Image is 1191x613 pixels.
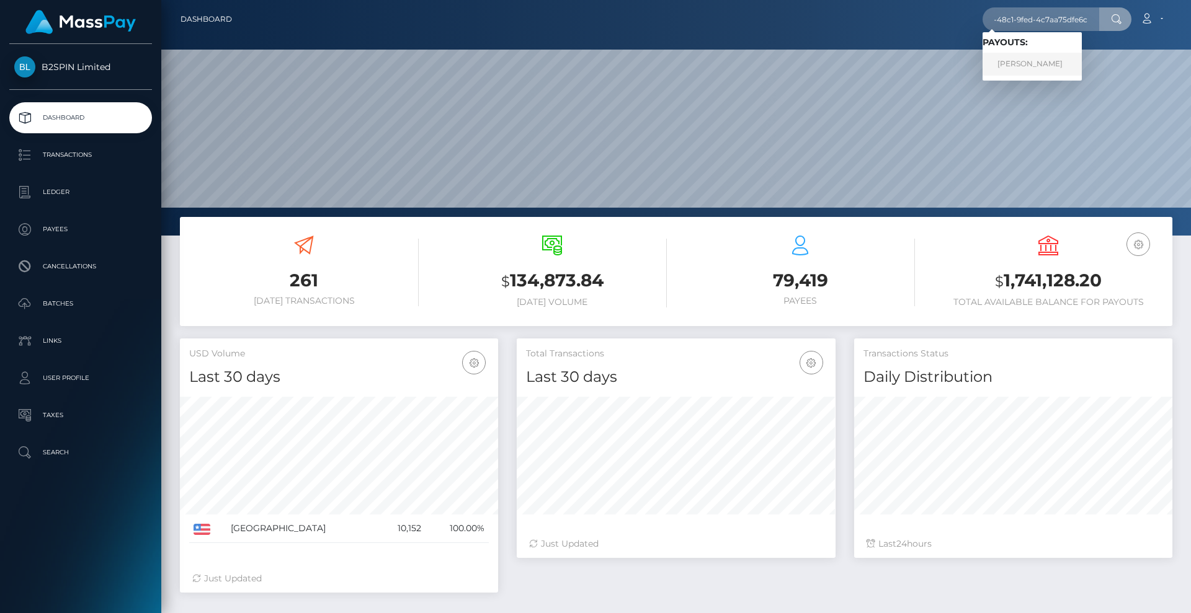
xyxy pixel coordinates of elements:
[437,268,667,294] h3: 134,873.84
[14,257,147,276] p: Cancellations
[685,268,915,293] h3: 79,419
[14,220,147,239] p: Payees
[14,56,35,77] img: B2SPIN Limited
[9,288,152,319] a: Batches
[9,61,152,73] span: B2SPIN Limited
[14,406,147,425] p: Taxes
[181,6,232,32] a: Dashboard
[14,369,147,387] p: User Profile
[426,514,489,543] td: 100.00%
[9,400,152,431] a: Taxes
[934,297,1163,307] h6: Total Available Balance for Payouts
[863,366,1163,388] h4: Daily Distribution
[867,537,1160,550] div: Last hours
[14,183,147,201] p: Ledger
[983,53,1082,76] a: [PERSON_NAME]
[14,294,147,313] p: Batches
[983,37,1082,48] h6: Payouts:
[14,146,147,164] p: Transactions
[896,538,907,549] span: 24
[526,348,826,360] h5: Total Transactions
[9,363,152,394] a: User Profile
[9,325,152,356] a: Links
[14,443,147,462] p: Search
[14,332,147,350] p: Links
[189,296,419,306] h6: [DATE] Transactions
[9,177,152,208] a: Ledger
[189,348,489,360] h5: USD Volume
[934,268,1163,294] h3: 1,741,128.20
[25,10,136,34] img: MassPay Logo
[9,139,152,170] a: Transactions
[194,524,210,535] img: US.png
[995,273,1004,290] small: $
[526,366,826,388] h4: Last 30 days
[437,297,667,307] h6: [DATE] Volume
[863,348,1163,360] h5: Transactions Status
[378,514,426,543] td: 10,152
[189,268,419,293] h3: 261
[226,514,378,543] td: [GEOGRAPHIC_DATA]
[9,251,152,282] a: Cancellations
[14,108,147,127] p: Dashboard
[685,296,915,306] h6: Payees
[9,214,152,245] a: Payees
[9,102,152,133] a: Dashboard
[529,537,823,550] div: Just Updated
[189,366,489,388] h4: Last 30 days
[9,437,152,468] a: Search
[192,572,486,585] div: Just Updated
[501,273,510,290] small: $
[983,7,1099,31] input: Search...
